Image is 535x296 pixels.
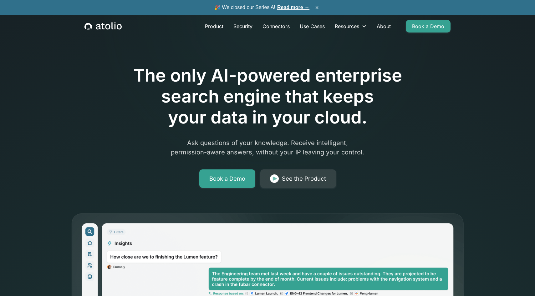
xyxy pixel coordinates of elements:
[282,174,326,183] div: See the Product
[260,169,336,188] a: See the Product
[335,23,359,30] div: Resources
[84,22,122,30] a: home
[257,20,295,33] a: Connectors
[199,169,255,188] a: Book a Demo
[406,20,451,33] a: Book a Demo
[330,20,372,33] div: Resources
[200,20,228,33] a: Product
[214,4,309,11] span: 🎉 We closed our Series A!
[277,5,309,10] a: Read more →
[295,20,330,33] a: Use Cases
[313,4,321,11] button: ×
[372,20,396,33] a: About
[107,65,428,128] h1: The only AI-powered enterprise search engine that keeps your data in your cloud.
[228,20,257,33] a: Security
[147,138,388,157] p: Ask questions of your knowledge. Receive intelligent, permission-aware answers, without your IP l...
